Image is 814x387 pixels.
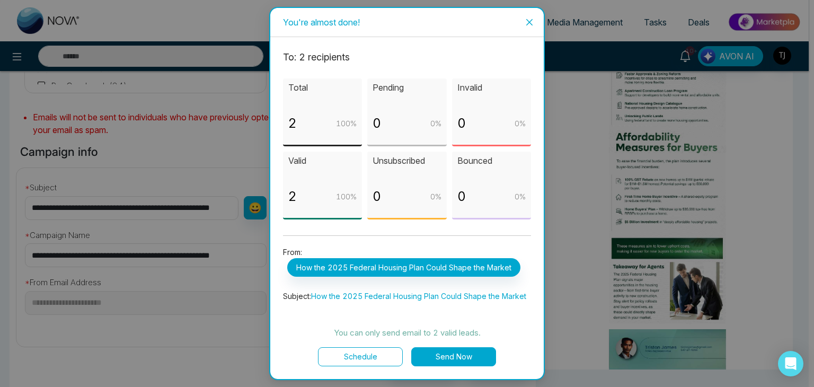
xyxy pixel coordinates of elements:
[287,258,520,277] span: How the 2025 Federal Housing Plan Could Shape the Market
[283,327,531,339] p: You can only send email to 2 valid leads.
[457,81,526,94] p: Invalid
[525,18,534,27] span: close
[311,292,526,301] span: How the 2025 Federal Housing Plan Could Shape the Market
[373,187,381,207] p: 0
[430,118,441,129] p: 0 %
[457,113,466,134] p: 0
[283,50,531,65] p: To: 2 recipient s
[457,154,526,168] p: Bounced
[778,351,803,376] div: Open Intercom Messenger
[283,16,531,28] div: You're almost done!
[288,187,296,207] p: 2
[515,118,526,129] p: 0 %
[373,113,381,134] p: 0
[373,154,441,168] p: Unsubscribed
[336,118,357,129] p: 100 %
[288,81,357,94] p: Total
[457,187,466,207] p: 0
[318,347,403,366] button: Schedule
[373,81,441,94] p: Pending
[411,347,496,366] button: Send Now
[515,191,526,203] p: 0 %
[283,247,531,277] p: From:
[283,291,531,302] p: Subject:
[430,191,441,203] p: 0 %
[515,8,544,37] button: Close
[336,191,357,203] p: 100 %
[288,154,357,168] p: Valid
[288,113,296,134] p: 2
